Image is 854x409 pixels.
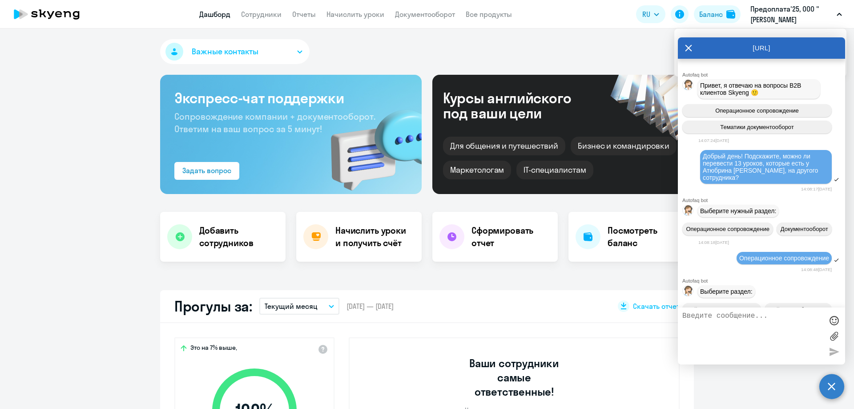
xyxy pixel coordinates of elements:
button: Документооборот [777,223,832,235]
button: RU [636,5,665,23]
span: Выберите раздел: [700,288,753,295]
img: balance [726,10,735,19]
div: Autofaq bot [682,198,845,203]
button: Тематики документооборот [682,121,832,134]
h2: Прогулы за: [174,297,252,315]
button: Задать вопрос [174,162,239,180]
span: Операционное сопровождение [739,255,829,262]
h3: Экспресс-чат поддержки [174,89,407,107]
img: bot avatar [683,205,694,218]
time: 14:08:17[DATE] [801,186,832,191]
div: IT-специалистам [516,161,593,179]
button: Действия по сотрудникам [682,303,761,316]
img: bg-img [318,94,422,194]
div: Задать вопрос [182,165,231,176]
ul: RU [674,28,846,77]
span: Привет, я отвечаю на вопросы B2B клиентов Skyeng 🙂 [700,82,803,96]
a: Отчеты [292,10,316,19]
span: RU [642,9,650,20]
span: Сопровождение компании + документооборот. Ответим на ваш вопрос за 5 минут! [174,111,375,134]
p: Текущий месяц [265,301,318,312]
span: Действия с балансом [769,306,827,313]
button: Операционное сопровождение [682,223,773,235]
span: Важные контакты [192,46,258,57]
div: Autofaq bot [682,72,845,77]
p: Предоплата'25, ООО "[PERSON_NAME] РАМЕНСКОЕ" [750,4,833,25]
img: bot avatar [683,80,694,93]
span: Операционное сопровождение [715,107,799,114]
div: Для общения и путешествий [443,137,565,155]
span: Операционное сопровождение [686,226,769,232]
h3: Ваши сотрудники самые ответственные! [457,356,572,399]
time: 14:08:48[DATE] [801,267,832,272]
button: Балансbalance [694,5,741,23]
div: Autofaq bot [682,278,845,283]
a: Начислить уроки [326,10,384,19]
h4: Сформировать отчет [471,224,551,249]
button: Предоплата'25, ООО "[PERSON_NAME] РАМЕНСКОЕ" [746,4,846,25]
div: Баланс [699,9,723,20]
time: 14:08:18[DATE] [698,240,729,245]
span: [DATE] — [DATE] [346,301,394,311]
span: Действия по сотрудникам [687,306,756,313]
div: Маркетологам [443,161,511,179]
a: Сотрудники [241,10,282,19]
a: Дашборд [199,10,230,19]
span: Тематики документооборот [720,124,794,130]
time: 14:07:24[DATE] [698,138,729,143]
img: bot avatar [683,286,694,299]
button: Важные контакты [160,39,310,64]
button: Операционное сопровождение [682,104,832,117]
h4: Добавить сотрудников [199,224,278,249]
a: Документооборот [395,10,455,19]
span: Это на 7% выше, [190,344,237,354]
span: Добрый день! Подскажите, можно ли перевести 13 уроков, которые есть у Атюбрина [PERSON_NAME], на ... [703,153,820,181]
button: Текущий месяц [259,298,339,315]
h4: Посмотреть баланс [608,224,687,249]
button: Действия с балансом [765,303,832,316]
span: Выберите нужный раздел: [700,207,776,215]
div: Курсы английского под ваши цели [443,90,595,121]
label: Лимит 10 файлов [827,329,841,343]
span: Документооборот [781,226,828,232]
a: Все продукты [466,10,512,19]
div: Бизнес и командировки [571,137,677,155]
span: Скачать отчет [633,301,680,311]
h4: Начислить уроки и получить счёт [335,224,413,249]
